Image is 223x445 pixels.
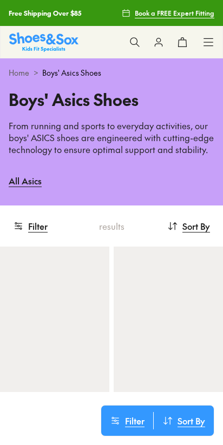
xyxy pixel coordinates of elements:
[9,32,78,51] img: SNS_Logo_Responsive.svg
[9,67,29,78] a: Home
[9,32,78,51] a: Shoes & Sox
[9,87,214,111] h1: Boys' Asics Shoes
[178,414,205,427] span: Sort By
[42,67,101,78] span: Boys' Asics Shoes
[135,8,214,18] span: Book a FREE Expert Fitting
[182,220,210,233] span: Sort By
[122,3,214,23] a: Book a FREE Expert Fitting
[9,120,214,156] p: From running and sports to everyday activities, our boys' ASICS shoes are engineered with cutting...
[154,412,214,429] button: Sort By
[13,214,48,238] button: Filter
[101,412,153,429] button: Filter
[167,214,210,238] button: Sort By
[9,169,42,192] a: All Asics
[9,67,214,78] div: >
